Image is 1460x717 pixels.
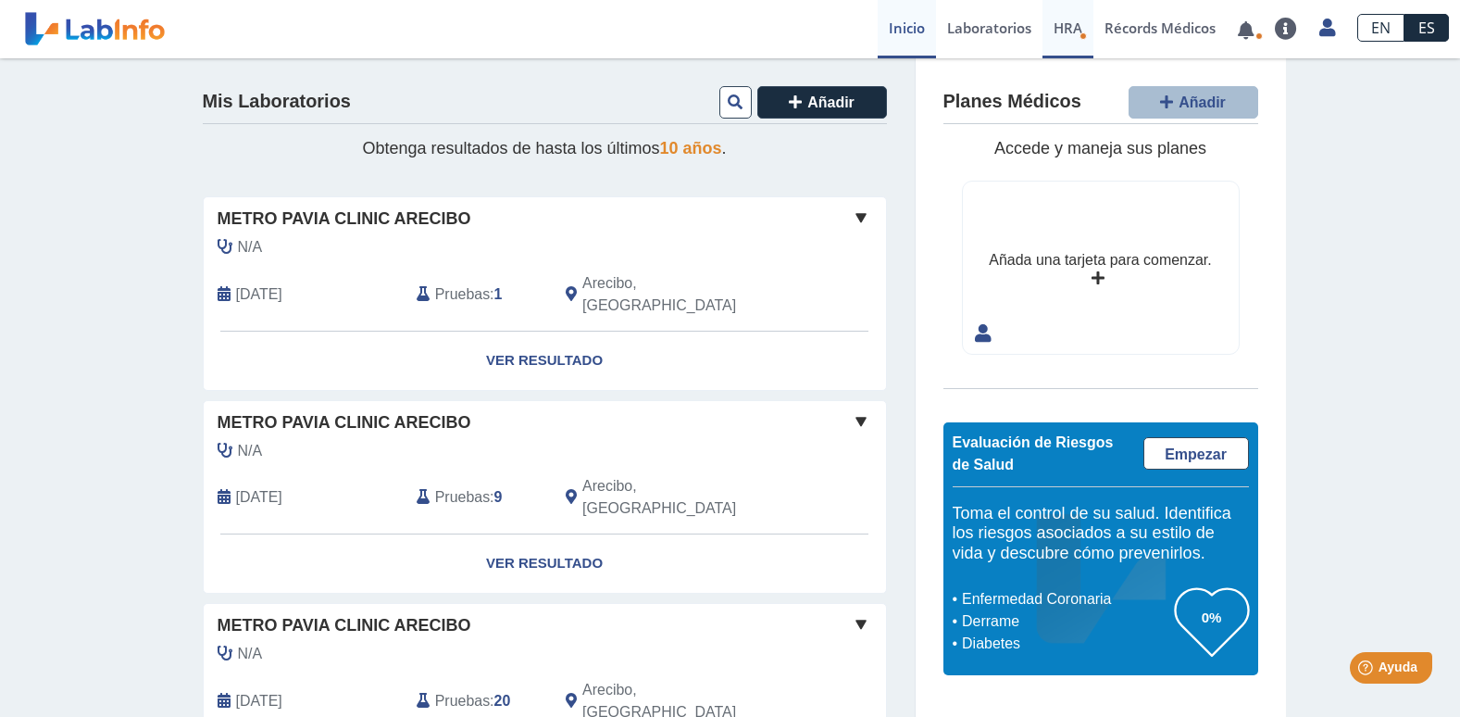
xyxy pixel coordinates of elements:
span: Añadir [807,94,855,110]
li: Diabetes [957,633,1175,655]
span: Empezar [1165,447,1227,462]
div: : [403,272,552,317]
a: Ver Resultado [204,332,886,390]
span: Arecibo, PR [582,272,787,317]
span: Pruebas [435,690,490,712]
h4: Planes Médicos [943,91,1081,113]
b: 20 [494,693,511,709]
span: N/A [238,440,263,462]
span: Pruebas [435,486,490,509]
a: Empezar [1143,437,1249,470]
span: Evaluación de Riesgos de Salud [953,434,1114,472]
span: Metro Pavia Clinic Arecibo [218,410,471,435]
h5: Toma el control de su salud. Identifica los riesgos asociados a su estilo de vida y descubre cómo... [953,504,1249,564]
span: N/A [238,236,263,258]
span: 2025-08-09 [236,690,282,712]
span: 10 años [660,139,722,157]
button: Añadir [757,86,887,119]
span: Pruebas [435,283,490,306]
span: 2025-09-16 [236,486,282,509]
iframe: Help widget launcher [1295,645,1440,697]
a: EN [1357,14,1404,42]
a: ES [1404,14,1449,42]
span: Añadir [1179,94,1226,110]
b: 1 [494,286,503,302]
span: 2025-09-22 [236,283,282,306]
span: Arecibo, PR [582,475,787,520]
li: Derrame [957,610,1175,633]
span: Accede y maneja sus planes [994,139,1206,157]
li: Enfermedad Coronaria [957,588,1175,610]
h3: 0% [1175,606,1249,629]
span: Obtenga resultados de hasta los últimos . [362,139,726,157]
div: Añada una tarjeta para comenzar. [989,249,1211,271]
span: Metro Pavia Clinic Arecibo [218,613,471,638]
h4: Mis Laboratorios [203,91,351,113]
span: Metro Pavia Clinic Arecibo [218,207,471,232]
button: Añadir [1129,86,1258,119]
b: 9 [494,489,503,505]
span: N/A [238,643,263,665]
span: HRA [1054,19,1082,37]
div: : [403,475,552,520]
a: Ver Resultado [204,535,886,593]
